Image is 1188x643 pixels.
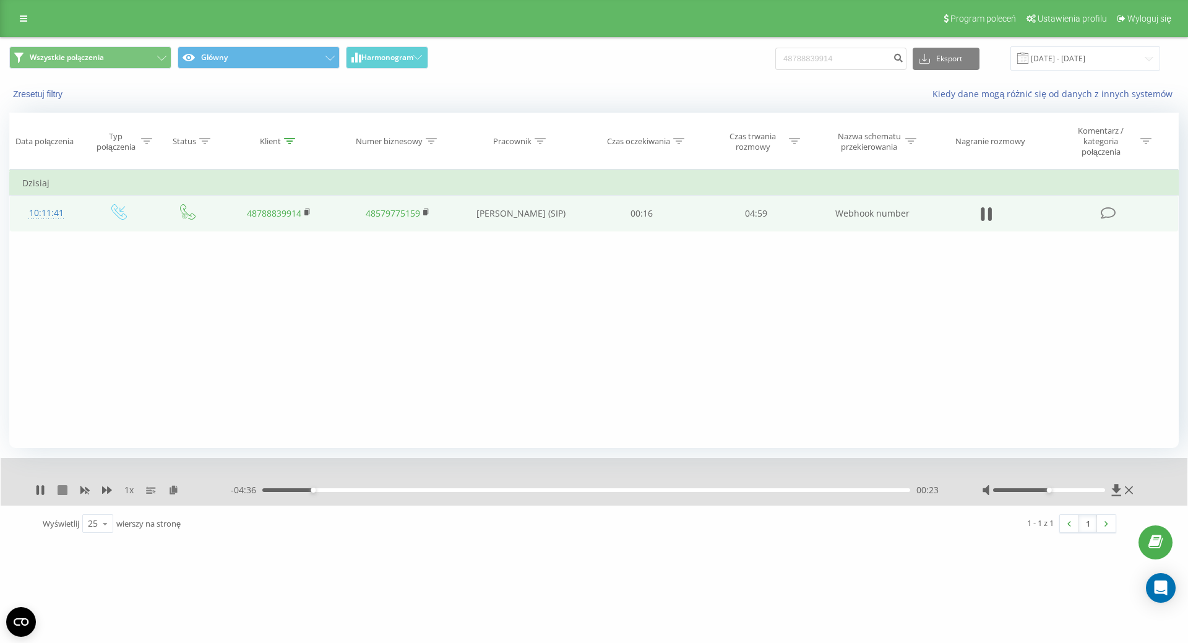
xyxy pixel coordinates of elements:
[15,136,74,147] div: Data połączenia
[9,46,171,69] button: Wszystkie połączenia
[955,136,1025,147] div: Nagranie rozmowy
[116,518,181,529] span: wierszy na stronę
[913,48,979,70] button: Eksport
[6,607,36,637] button: Open CMP widget
[9,88,69,100] button: Zresetuj filtry
[311,488,316,493] div: Accessibility label
[10,171,1179,196] td: Dzisiaj
[1127,14,1171,24] span: Wyloguj się
[88,517,98,530] div: 25
[178,46,340,69] button: Główny
[585,196,699,231] td: 00:16
[124,484,134,496] span: 1 x
[775,48,906,70] input: Wyszukiwanie według numeru
[720,131,786,152] div: Czas trwania rozmowy
[93,131,138,152] div: Typ połączenia
[950,14,1016,24] span: Program poleceń
[493,136,532,147] div: Pracownik
[1146,573,1176,603] div: Open Intercom Messenger
[1078,515,1097,532] a: 1
[1065,126,1137,157] div: Komentarz / kategoria połączenia
[260,136,281,147] div: Klient
[361,53,413,62] span: Harmonogram
[346,46,428,69] button: Harmonogram
[1046,488,1051,493] div: Accessibility label
[607,136,670,147] div: Czas oczekiwania
[173,136,196,147] div: Status
[22,201,71,225] div: 10:11:41
[699,196,812,231] td: 04:59
[813,196,932,231] td: Webhook number
[30,53,104,63] span: Wszystkie połączenia
[457,196,585,231] td: [PERSON_NAME] (SIP)
[1027,517,1054,529] div: 1 - 1 z 1
[366,207,420,219] a: 48579775159
[247,207,301,219] a: 48788839914
[932,88,1179,100] a: Kiedy dane mogą różnić się od danych z innych systemów
[231,484,262,496] span: - 04:36
[916,484,939,496] span: 00:23
[43,518,79,529] span: Wyświetlij
[836,131,902,152] div: Nazwa schematu przekierowania
[1038,14,1107,24] span: Ustawienia profilu
[356,136,423,147] div: Numer biznesowy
